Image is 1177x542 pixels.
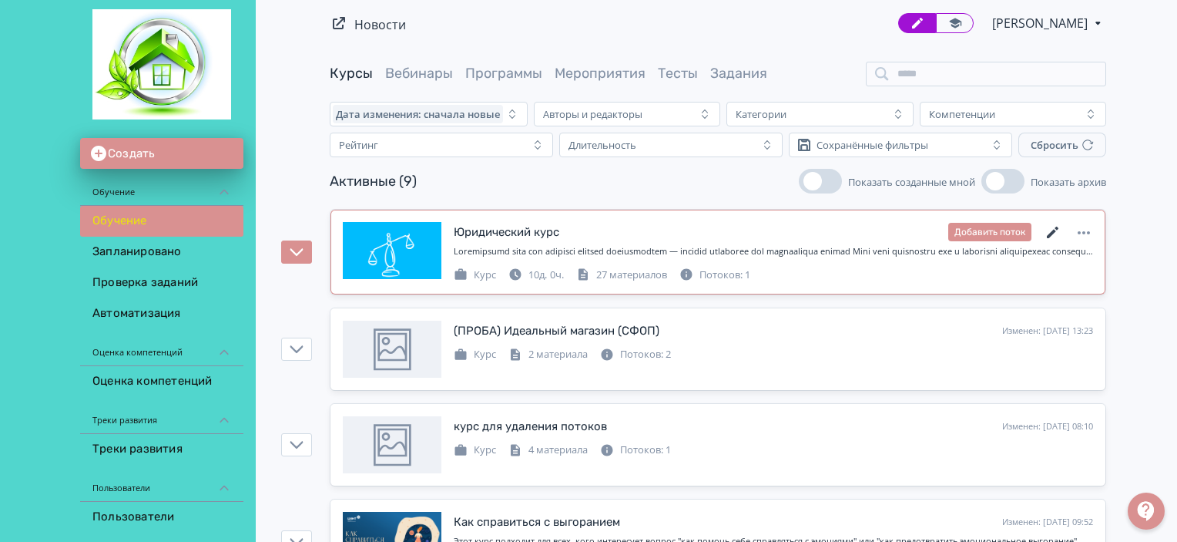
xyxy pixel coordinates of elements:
div: Обучение [80,169,243,206]
a: Переключиться в режим ученика [936,13,974,33]
div: Изменен: [DATE] 13:23 [1002,325,1093,338]
div: (ПРОБА) Идеальный магазин (СФОП) [454,322,659,340]
div: Активные (9) [330,171,417,192]
span: Дата изменения: сначала новые [336,108,500,120]
div: Треки развития [80,397,243,434]
a: Программы [465,65,542,82]
div: Изменен: [DATE] 08:10 [1002,420,1093,433]
div: Потоков: 1 [679,268,750,283]
a: Мероприятия [555,65,646,82]
button: Создать [80,138,243,169]
div: Категории [736,108,786,120]
span: Показать архив [1031,175,1106,189]
button: Сбросить [1018,133,1106,157]
button: Длительность [559,133,783,157]
a: Пользователи [80,502,243,533]
a: Курсы [330,65,373,82]
img: https://files.teachbase.ru/system/account/55543/logo/medium-d4de40afe66173cec1a50259366590b1.jpg [92,9,231,120]
div: Сохранённые фильтры [817,139,928,151]
div: курс для удаления потоков [454,418,607,436]
div: Авторы и редакторы [543,108,642,120]
span: 10д. [528,268,547,281]
div: Юридический курс для брокеров элитной недвижимости — базовое понимание для эффективной работы Это... [454,245,1093,258]
a: Вебинары [385,65,453,82]
div: Рейтинг [339,139,378,151]
div: Курс [454,347,496,362]
div: Изменен: [DATE] 09:52 [1002,516,1093,529]
button: Рейтинг [330,133,553,157]
a: Автоматизация [80,298,243,329]
a: Обучение [80,206,243,237]
button: Категории [726,102,913,126]
a: Оценка компетенций [80,366,243,397]
div: Компетенции [929,108,995,120]
a: Запланировано [80,237,243,268]
a: Треки развития [80,434,243,465]
button: Компетенции [920,102,1106,126]
a: Задания [710,65,767,82]
div: Курс [454,268,496,283]
span: Показать созданные мной [848,175,975,189]
div: Пользователи [80,465,243,502]
a: Проверка заданий [80,268,243,298]
a: Тесты [658,65,698,82]
div: 4 материала [508,443,588,458]
div: Потоков: 2 [600,347,671,362]
div: Курс [454,443,496,458]
div: Потоков: 1 [600,443,671,458]
button: Дата изменения: сначала новые [330,102,528,126]
button: Сохранённые фильтры [789,133,1012,157]
span: Дмитрий Дьячков [992,14,1090,32]
a: Новости [354,16,406,33]
button: Добавить поток [948,223,1031,241]
div: 2 материала [508,347,588,362]
div: Юридический курс [454,224,559,241]
div: Длительность [568,139,636,151]
button: Авторы и редакторы [534,102,720,126]
div: 27 материалов [576,268,667,283]
div: Оценка компетенций [80,329,243,366]
div: Как справиться с выгоранием [454,513,620,531]
span: 0ч. [550,268,564,281]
